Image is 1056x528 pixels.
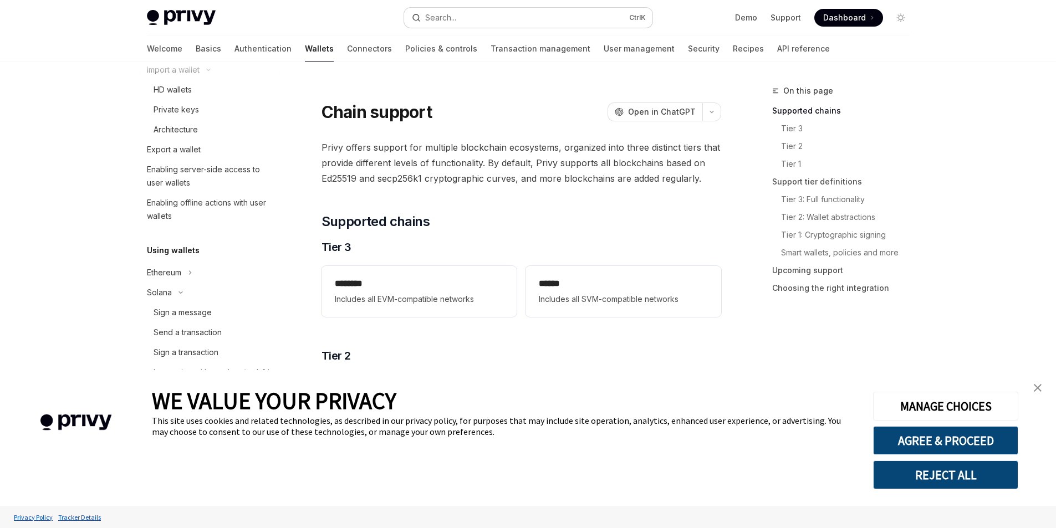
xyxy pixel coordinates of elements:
a: Tier 1 [772,155,919,173]
a: Policies & controls [405,35,477,62]
button: Toggle dark mode [892,9,910,27]
button: MANAGE CHOICES [873,392,1018,421]
a: Tier 3 [772,120,919,137]
span: WE VALUE YOUR PRIVACY [152,386,396,415]
div: Enabling offline actions with user wallets [147,196,273,223]
a: Tier 1: Cryptographic signing [772,226,919,244]
button: AGREE & PROCEED [873,426,1018,455]
a: Tier 2 [772,137,919,155]
span: Tier 3 [322,239,351,255]
a: User management [604,35,675,62]
a: Connectors [347,35,392,62]
span: Ctrl K [629,13,646,22]
a: **** ***Includes all EVM-compatible networks [322,266,517,317]
a: HD wallets [138,80,280,100]
a: close banner [1027,377,1049,399]
img: close banner [1034,384,1042,392]
a: Privacy Policy [11,508,55,527]
button: Toggle Ethereum section [138,263,280,283]
span: Includes all EVM-compatible networks [335,293,503,306]
a: **** *Includes all SVM-compatible networks [526,266,721,317]
a: Enabling server-side access to user wallets [138,160,280,193]
a: Upcoming support [772,262,919,279]
a: Demo [735,12,757,23]
a: Send a transaction [138,322,280,342]
span: On this page [783,84,833,98]
a: Export a wallet [138,140,280,160]
div: Ethereum [147,266,181,279]
h1: Chain support [322,102,432,122]
a: API reference [777,35,830,62]
a: Sign a message [138,303,280,322]
a: Transaction management [491,35,590,62]
a: Architecture [138,120,280,140]
img: light logo [147,10,216,25]
div: Send a transaction [154,326,222,339]
a: Recipes [733,35,764,62]
a: Dashboard [814,9,883,27]
div: Private keys [154,103,199,116]
a: Smart wallets, policies and more [772,244,919,262]
a: Sign a transaction [138,342,280,362]
a: Integrating with @solana/web3.js [138,362,280,382]
a: Supported chains [772,102,919,120]
span: Includes all SVM-compatible networks [539,293,707,306]
span: Dashboard [823,12,866,23]
a: Private keys [138,100,280,120]
button: REJECT ALL [873,460,1018,489]
div: HD wallets [154,83,192,96]
a: Wallets [305,35,334,62]
span: Open in ChatGPT [628,106,696,117]
a: Tier 2: Wallet abstractions [772,208,919,226]
div: Solana [147,286,172,299]
a: Welcome [147,35,182,62]
a: Enabling offline actions with user wallets [138,193,280,226]
span: Supported chains [322,213,430,230]
a: Authentication [234,35,292,62]
button: Toggle Solana section [138,283,280,303]
button: Open search [404,8,652,28]
div: Sign a message [154,306,212,319]
h5: Using wallets [147,244,200,257]
div: This site uses cookies and related technologies, as described in our privacy policy, for purposes... [152,415,856,437]
span: Tier 2 [322,348,351,363]
div: Integrating with @solana/web3.js [154,366,273,379]
a: Basics [196,35,221,62]
a: Support [771,12,801,23]
div: Enabling server-side access to user wallets [147,163,273,189]
a: Support tier definitions [772,173,919,191]
a: Tier 3: Full functionality [772,191,919,208]
a: Tracker Details [55,508,104,527]
div: Export a wallet [147,143,201,156]
div: Architecture [154,123,198,136]
div: Search... [425,11,456,24]
span: Privy offers support for multiple blockchain ecosystems, organized into three distinct tiers that... [322,140,721,186]
a: Choosing the right integration [772,279,919,297]
button: Open in ChatGPT [608,102,702,121]
img: company logo [17,398,135,447]
a: Security [688,35,720,62]
div: Sign a transaction [154,346,218,359]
